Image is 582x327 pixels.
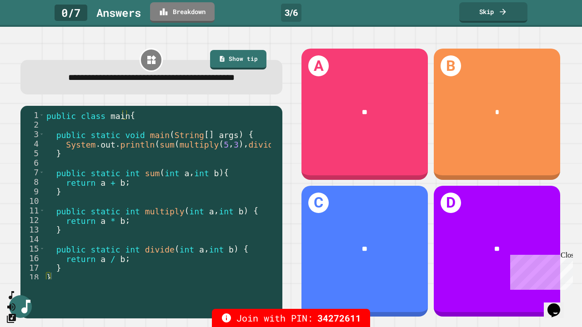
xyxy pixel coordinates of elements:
[317,311,361,325] span: 34272611
[20,225,45,234] div: 13
[20,110,45,120] div: 1
[210,50,266,70] a: Show tip
[39,129,44,139] span: Toggle code folding, rows 3 through 5
[507,251,573,290] iframe: chat widget
[6,290,17,301] button: SpeedDial basic example
[308,193,329,213] h1: C
[459,2,527,23] a: Skip
[20,272,45,282] div: 18
[6,301,17,312] button: Mute music
[39,244,44,253] span: Toggle code folding, rows 15 through 17
[20,177,45,187] div: 8
[20,149,45,158] div: 5
[39,110,44,120] span: Toggle code folding, rows 1 through 18
[212,309,370,327] div: Join with PIN:
[441,193,462,213] h1: D
[20,187,45,196] div: 9
[20,139,45,149] div: 4
[544,291,573,318] iframe: chat widget
[20,253,45,263] div: 16
[20,215,45,225] div: 12
[281,4,301,22] div: 3 / 6
[20,263,45,272] div: 17
[20,168,45,177] div: 7
[55,5,87,21] div: 0 / 7
[20,206,45,215] div: 11
[20,196,45,206] div: 10
[441,55,462,76] h1: B
[20,158,45,168] div: 6
[39,206,44,215] span: Toggle code folding, rows 11 through 13
[6,312,17,324] button: Change Music
[150,2,215,23] a: Breakdown
[39,168,44,177] span: Toggle code folding, rows 7 through 9
[20,120,45,129] div: 2
[96,5,141,21] div: Answer s
[20,244,45,253] div: 15
[20,234,45,244] div: 14
[308,55,329,76] h1: A
[4,4,63,58] div: Chat with us now!Close
[20,129,45,139] div: 3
